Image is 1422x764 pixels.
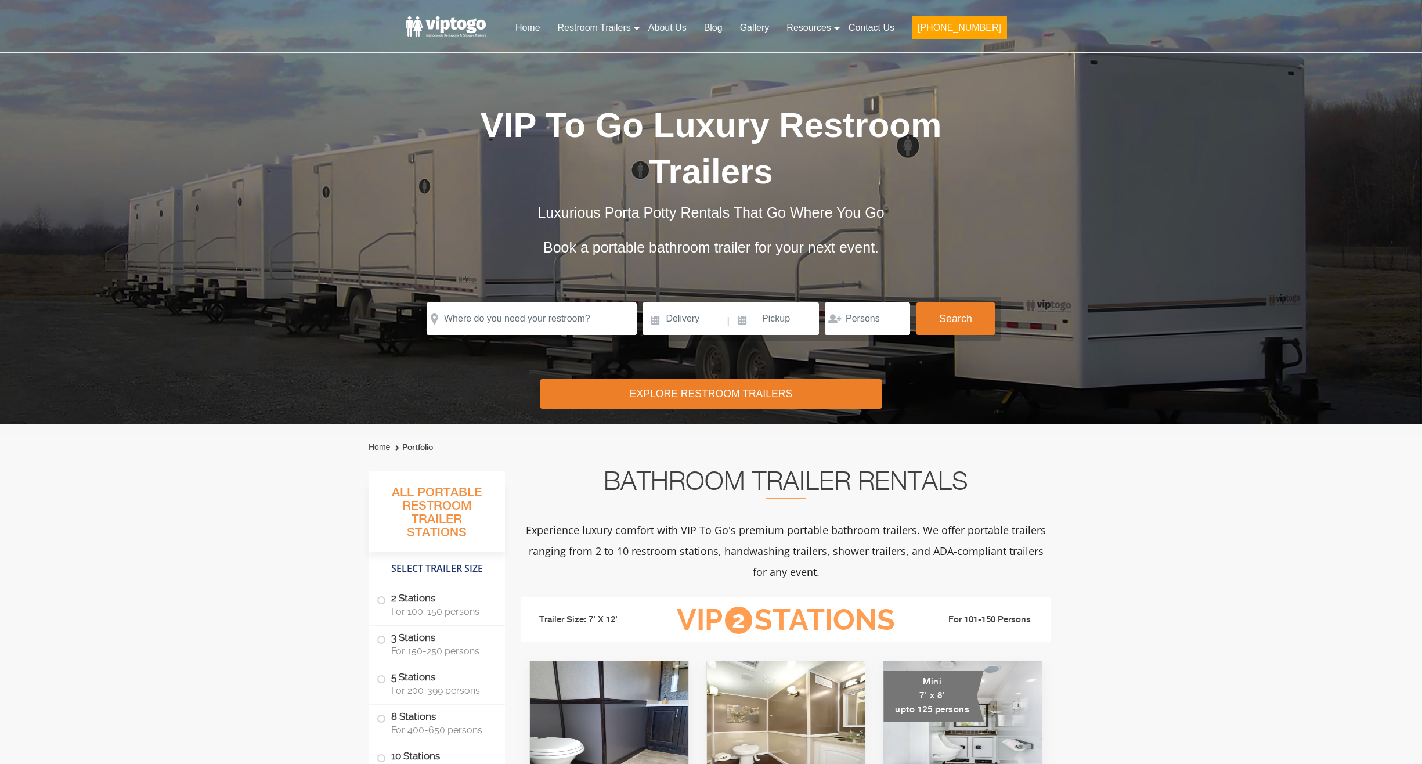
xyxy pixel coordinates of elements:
a: Home [369,442,390,452]
span: VIP To Go Luxury Restroom Trailers [481,106,942,191]
a: Home [507,15,549,41]
li: Portfolio [392,441,433,455]
a: Gallery [731,15,778,41]
span: Book a portable bathroom trailer for your next event. [543,239,879,255]
li: For 101-150 Persons [913,613,1043,627]
span: For 400-650 persons [391,725,491,736]
h4: Select Trailer Size [369,558,505,580]
a: About Us [640,15,695,41]
div: Mini 7' x 8' upto 125 persons [883,671,984,722]
span: For 200-399 persons [391,685,491,696]
span: For 100-150 persons [391,606,491,617]
label: 2 Stations [377,586,497,622]
input: Where do you need your restroom? [427,302,637,335]
button: Search [916,302,995,335]
span: For 150-250 persons [391,646,491,657]
label: 8 Stations [377,705,497,741]
span: Luxurious Porta Potty Rentals That Go Where You Go [537,204,884,221]
a: Resources [778,15,839,41]
div: Explore Restroom Trailers [540,379,882,409]
a: Restroom Trailers [549,15,640,41]
span: | [727,302,730,340]
label: 3 Stations [377,626,497,662]
h3: VIP Stations [659,604,913,636]
a: [PHONE_NUMBER] [903,15,1016,46]
input: Persons [825,302,910,335]
span: 2 [725,607,752,634]
input: Delivery [643,302,726,335]
p: Experience luxury comfort with VIP To Go's premium portable bathroom trailers. We offer portable ... [521,520,1051,582]
h3: All Portable Restroom Trailer Stations [369,482,505,552]
input: Pickup [731,302,819,335]
button: [PHONE_NUMBER] [912,16,1007,39]
h2: Bathroom Trailer Rentals [521,471,1051,499]
label: 5 Stations [377,665,497,701]
a: Blog [695,15,731,41]
li: Trailer Size: 7' X 12' [529,603,659,637]
a: Contact Us [840,15,903,41]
